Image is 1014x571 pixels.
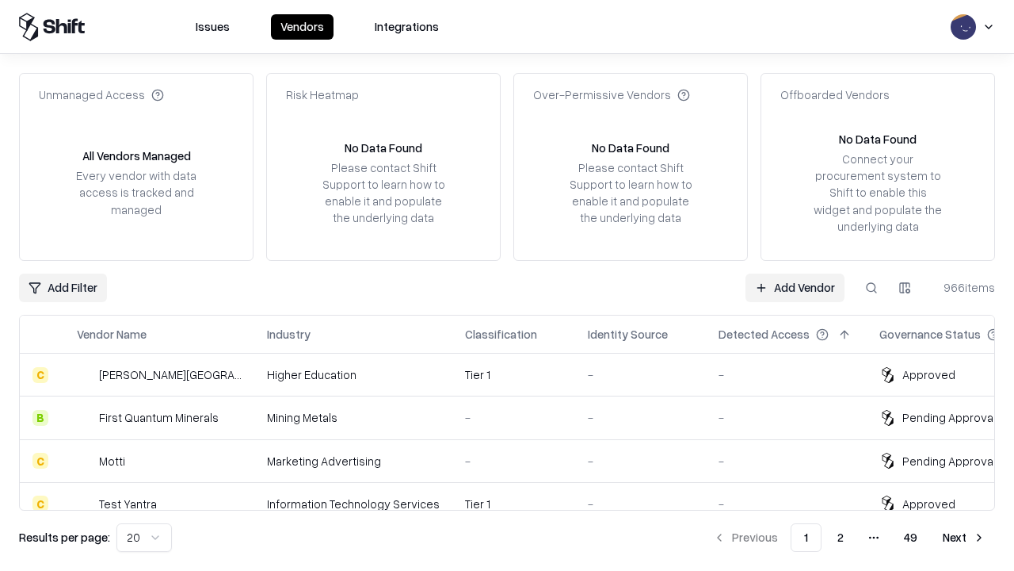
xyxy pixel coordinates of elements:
[267,496,440,512] div: Information Technology Services
[318,159,449,227] div: Please contact Shift Support to learn how to enable it and populate the underlying data
[719,366,854,383] div: -
[99,409,219,426] div: First Quantum Minerals
[891,523,930,552] button: 49
[465,453,562,469] div: -
[186,14,239,40] button: Issues
[32,410,48,426] div: B
[77,326,147,343] div: Vendor Name
[780,86,890,103] div: Offboarded Vendors
[77,410,93,426] img: First Quantum Minerals
[267,366,440,383] div: Higher Education
[465,326,537,343] div: Classification
[745,274,844,302] a: Add Vendor
[588,366,693,383] div: -
[99,496,157,512] div: Test Yantra
[32,367,48,383] div: C
[19,529,110,546] p: Results per page:
[791,523,821,552] button: 1
[588,453,693,469] div: -
[77,496,93,512] img: Test Yantra
[267,326,311,343] div: Industry
[77,367,93,383] img: Reichman University
[902,453,996,469] div: Pending Approval
[902,366,955,383] div: Approved
[271,14,334,40] button: Vendors
[32,496,48,512] div: C
[719,496,854,512] div: -
[39,86,164,103] div: Unmanaged Access
[933,523,995,552] button: Next
[533,86,690,103] div: Over-Permissive Vendors
[588,496,693,512] div: -
[902,496,955,512] div: Approved
[703,523,995,552] nav: pagination
[365,14,448,40] button: Integrations
[588,326,668,343] div: Identity Source
[565,159,696,227] div: Please contact Shift Support to learn how to enable it and populate the underlying data
[812,151,943,235] div: Connect your procurement system to Shift to enable this widget and populate the underlying data
[825,523,856,552] button: 2
[267,409,440,426] div: Mining Metals
[71,167,202,217] div: Every vendor with data access is tracked and managed
[932,279,995,296] div: 966 items
[879,326,981,343] div: Governance Status
[465,366,562,383] div: Tier 1
[719,409,854,426] div: -
[32,453,48,469] div: C
[267,453,440,469] div: Marketing Advertising
[719,326,810,343] div: Detected Access
[19,274,107,302] button: Add Filter
[839,131,917,148] div: No Data Found
[465,496,562,512] div: Tier 1
[286,86,359,103] div: Risk Heatmap
[99,453,125,469] div: Motti
[719,453,854,469] div: -
[465,409,562,426] div: -
[77,453,93,469] img: Motti
[592,140,669,156] div: No Data Found
[99,366,242,383] div: [PERSON_NAME][GEOGRAPHIC_DATA]
[345,140,422,156] div: No Data Found
[902,409,996,426] div: Pending Approval
[588,409,693,426] div: -
[82,148,191,164] div: All Vendors Managed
